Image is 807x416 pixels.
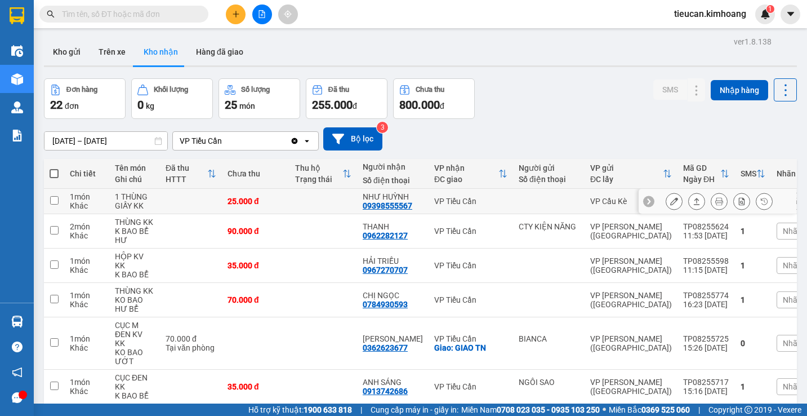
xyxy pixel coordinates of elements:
div: HTTT [166,175,207,184]
div: 70.000 đ [228,295,284,304]
div: 1 món [70,256,104,265]
th: Toggle SortBy [735,159,771,189]
div: THANH [363,222,423,231]
button: Kho gửi [44,38,90,65]
div: Khác [70,343,104,352]
span: Nhãn [783,339,802,348]
div: Trạng thái [295,175,342,184]
div: VP [PERSON_NAME] ([GEOGRAPHIC_DATA]) [590,256,672,275]
th: Toggle SortBy [429,159,513,189]
div: VP gửi [590,163,663,172]
div: 09398555567 [363,201,412,210]
img: warehouse-icon [11,101,23,113]
span: Cung cấp máy in - giấy in: [371,404,458,416]
input: Selected VP Tiểu Cần. [223,135,224,147]
div: 90.000 đ [228,227,284,236]
div: VP [PERSON_NAME] ([GEOGRAPHIC_DATA]) [590,334,672,352]
span: Nhãn [783,261,802,270]
button: SMS [653,79,687,100]
div: K BAO BỂ [115,270,154,279]
div: 25.000 đ [228,197,284,206]
div: 1 [741,382,765,391]
div: TP08255598 [683,256,729,265]
input: Select a date range. [44,132,167,150]
div: TP08255725 [683,334,729,343]
div: VP nhận [434,163,498,172]
div: Ghi chú [115,175,154,184]
div: Mã GD [683,163,720,172]
button: file-add [252,5,272,24]
span: ⚪️ [603,408,606,412]
div: TP08255624 [683,222,729,231]
span: notification [12,367,23,378]
div: NHƯ HUỲNH [363,192,423,201]
div: 1 món [70,192,104,201]
div: VP Tiểu Cần [434,334,507,343]
img: warehouse-icon [11,45,23,57]
div: TP08255717 [683,378,729,387]
div: 2 món [70,222,104,231]
th: Toggle SortBy [160,159,222,189]
svg: open [302,136,311,145]
span: 800.000 [399,98,440,112]
div: BIANCA [519,334,579,343]
div: Số điện thoại [519,175,579,184]
div: 1 [741,295,765,304]
strong: 1900 633 818 [304,405,352,414]
button: Nhập hàng [711,80,768,100]
div: 1 món [70,334,104,343]
div: Khác [70,231,104,240]
img: icon-new-feature [760,9,770,19]
div: Đơn hàng [66,86,97,94]
button: aim [278,5,298,24]
div: 1 [741,227,765,236]
button: plus [226,5,246,24]
div: Ngày ĐH [683,175,720,184]
div: SMS [741,169,756,178]
div: 0784930593 [363,300,408,309]
sup: 1 [766,5,774,13]
div: 70.000 đ [166,334,216,343]
img: solution-icon [11,130,23,141]
span: caret-down [786,9,796,19]
div: Sửa đơn hàng [666,193,683,210]
span: món [239,101,255,110]
span: 22 [50,98,63,112]
div: Khác [70,201,104,210]
div: TP08255774 [683,291,729,300]
div: VP Tiểu Cần [434,295,507,304]
div: Người gửi [519,163,579,172]
div: Chưa thu [228,169,284,178]
span: Nhãn [783,382,802,391]
button: Đơn hàng22đơn [44,78,126,119]
strong: 0708 023 035 - 0935 103 250 [497,405,600,414]
span: | [360,404,362,416]
div: VP [PERSON_NAME] ([GEOGRAPHIC_DATA]) [590,222,672,240]
span: message [12,392,23,403]
div: CTY KIỆN NĂNG [519,222,579,231]
div: THÙNG KK [115,286,154,295]
span: 1 [768,5,772,13]
sup: 3 [377,122,388,133]
button: Bộ lọc [323,127,382,151]
div: THÙNG KK [115,218,154,227]
div: Tại văn phòng [166,343,216,352]
svg: Clear value [290,136,299,145]
div: VP Tiểu Cần [434,261,507,270]
div: 1 món [70,291,104,300]
th: Toggle SortBy [289,159,357,189]
span: tieucan.kimhoang [665,7,755,21]
div: ĐC lấy [590,175,663,184]
span: Nhãn [783,227,802,236]
div: 35.000 đ [228,261,284,270]
th: Toggle SortBy [585,159,677,189]
div: 15:26 [DATE] [683,343,729,352]
div: K BAO BỂ [115,391,154,400]
div: 0362623677 [363,343,408,352]
span: 0 [137,98,144,112]
span: đ [353,101,357,110]
div: 0967270707 [363,265,408,275]
img: warehouse-icon [11,316,23,328]
div: Đã thu [328,86,349,94]
div: KO BAO HƯ BỂ [115,295,154,313]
